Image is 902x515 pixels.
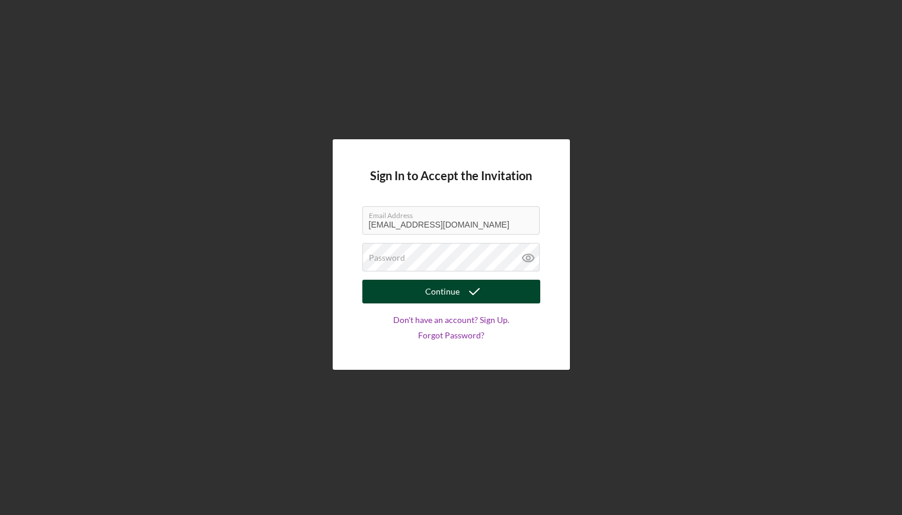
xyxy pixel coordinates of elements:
a: Don't have an account? Sign Up. [393,315,509,325]
h4: Sign In to Accept the Invitation [370,169,532,183]
button: Continue [362,280,540,303]
label: Email Address [369,207,540,220]
a: Forgot Password? [418,331,485,340]
div: Continue [425,280,460,303]
label: Password [369,253,405,263]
